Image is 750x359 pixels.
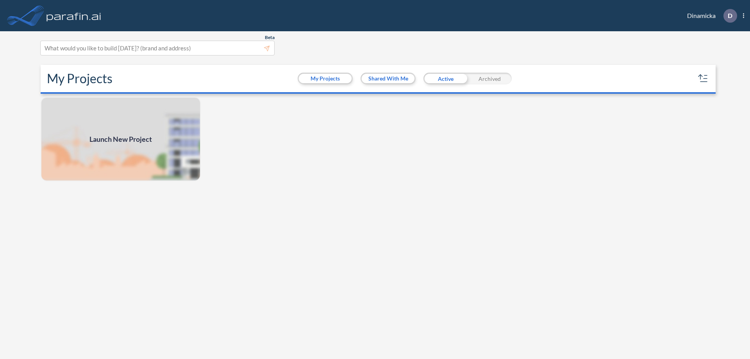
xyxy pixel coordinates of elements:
[265,34,275,41] span: Beta
[362,74,414,83] button: Shared With Me
[299,74,352,83] button: My Projects
[47,71,112,86] h2: My Projects
[697,72,709,85] button: sort
[468,73,512,84] div: Archived
[89,134,152,145] span: Launch New Project
[728,12,732,19] p: D
[41,97,201,181] img: add
[675,9,744,23] div: Dinamicka
[423,73,468,84] div: Active
[45,8,103,23] img: logo
[41,97,201,181] a: Launch New Project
